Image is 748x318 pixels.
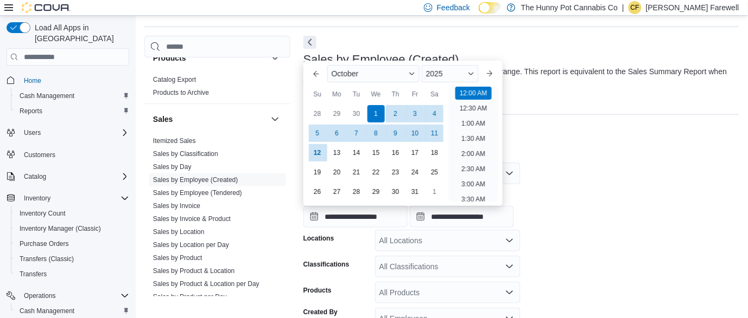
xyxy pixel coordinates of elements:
span: Feedback [437,2,470,13]
input: Press the down key to enter a popover containing a calendar. Press the escape key to close the po... [303,206,408,228]
a: Sales by Invoice [153,202,200,210]
a: Products to Archive [153,89,209,96]
div: Mo [328,86,346,103]
input: Press the down key to open a popover containing a calendar. [410,206,514,228]
span: Reports [15,105,129,118]
button: Transfers [11,267,134,282]
li: 2:00 AM [457,147,490,160]
ul: Time [449,87,498,202]
div: day-1 [367,105,385,122]
a: Transfers (Classic) [15,252,78,265]
a: Sales by Day [153,163,192,171]
div: day-28 [309,105,326,122]
div: day-2 [387,105,404,122]
a: Sales by Product [153,254,202,262]
a: Purchase Orders [15,237,73,250]
div: day-12 [309,144,326,161]
div: View sales totals by created employee for a specified date range. This report is equivalent to th... [303,66,734,89]
span: Reports [20,107,42,115]
label: Products [303,286,332,295]
button: Sales [153,114,267,125]
p: [PERSON_NAME] Farewell [646,1,739,14]
div: Button. Open the month selector. October is currently selected. [327,65,420,82]
span: Customers [20,148,129,161]
span: Itemized Sales [153,137,196,145]
button: Inventory Count [11,206,134,221]
li: 3:30 AM [457,193,490,206]
label: Classifications [303,260,350,269]
div: day-7 [348,125,365,142]
div: Th [387,86,404,103]
span: Home [24,76,41,85]
div: day-27 [328,183,346,200]
span: Purchase Orders [20,239,69,248]
span: Sales by Product [153,254,202,262]
label: Locations [303,234,334,243]
div: day-8 [367,125,385,142]
p: | [622,1,624,14]
div: day-23 [387,164,404,181]
div: day-6 [328,125,346,142]
div: day-11 [426,125,443,142]
div: Button. Open the year selector. 2025 is currently selected. [422,65,479,82]
button: Reports [11,103,134,119]
button: Catalog [20,170,50,183]
button: Products [269,51,282,64]
a: Sales by Classification [153,150,218,158]
div: day-3 [407,105,424,122]
h3: Sales by Employee (Created) [303,53,459,66]
img: Cova [22,2,71,13]
h3: Sales [153,114,173,125]
span: Transfers [15,268,129,281]
span: Sales by Employee (Created) [153,176,238,184]
span: Load All Apps in [GEOGRAPHIC_DATA] [30,22,129,44]
button: Next [303,36,316,49]
a: Sales by Invoice & Product [153,215,231,223]
div: day-22 [367,164,385,181]
button: Customers [2,147,134,163]
div: day-26 [309,183,326,200]
div: Su [309,86,326,103]
span: Sales by Location [153,228,205,236]
div: day-14 [348,144,365,161]
button: Purchase Orders [11,236,134,251]
button: Sales [269,113,282,126]
button: Transfers (Classic) [11,251,134,267]
button: Cash Management [11,88,134,103]
span: Cash Management [15,89,129,102]
span: Inventory [20,192,129,205]
button: Catalog [2,169,134,184]
span: Cash Management [20,307,74,315]
span: Users [20,126,129,139]
span: Purchase Orders [15,237,129,250]
button: Inventory Manager (Classic) [11,221,134,236]
div: day-16 [387,144,404,161]
div: day-31 [407,183,424,200]
button: Previous Month [308,65,325,82]
span: Transfers [20,270,47,278]
li: 1:00 AM [457,117,490,130]
span: Sales by Product & Location [153,267,235,275]
a: Cash Management [15,304,79,317]
h3: Products [153,53,186,63]
a: Inventory Manager (Classic) [15,222,105,235]
div: Tu [348,86,365,103]
div: Products [144,73,290,103]
div: October, 2025 [308,104,445,202]
a: Sales by Location [153,228,205,236]
div: day-17 [407,144,424,161]
span: Sales by Location per Day [153,241,229,249]
span: Inventory Manager (Classic) [15,222,129,235]
span: Sales by Product & Location per Day [153,280,259,288]
div: day-1 [426,183,443,200]
a: Sales by Product & Location [153,267,235,275]
button: Next month [481,65,498,82]
span: Cash Management [20,92,74,100]
li: 1:30 AM [457,132,490,145]
span: Products to Archive [153,88,209,97]
div: day-10 [407,125,424,142]
span: Inventory Count [15,207,129,220]
a: Inventory Count [15,207,70,220]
